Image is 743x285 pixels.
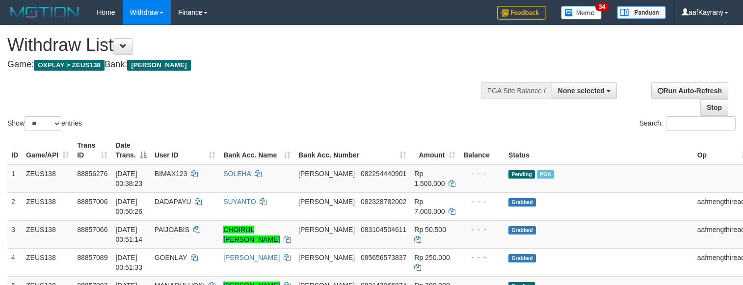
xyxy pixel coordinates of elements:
a: SUYANTO [223,198,256,206]
span: Grabbed [508,254,536,262]
span: [DATE] 00:51:33 [115,254,142,271]
span: 88857089 [77,254,107,261]
span: [DATE] 00:51:14 [115,226,142,243]
span: BIMAX123 [155,170,187,178]
span: [PERSON_NAME] [298,226,355,233]
th: Bank Acc. Number: activate to sort column ascending [294,136,410,164]
a: SOLEHA [223,170,251,178]
span: Copy 085656573837 to clipboard [361,254,406,261]
span: Rp 7.000.000 [414,198,445,215]
a: CHOIRUL [PERSON_NAME] [223,226,280,243]
td: 4 [7,248,22,276]
span: Pending [508,170,535,179]
span: Copy 082328782002 to clipboard [361,198,406,206]
span: 88856276 [77,170,107,178]
span: 88857066 [77,226,107,233]
span: [PERSON_NAME] [298,198,355,206]
div: PGA Site Balance / [481,82,552,99]
span: Grabbed [508,198,536,207]
th: Bank Acc. Name: activate to sort column ascending [219,136,294,164]
div: - - - [463,169,501,179]
span: GOENLAY [155,254,187,261]
input: Search: [666,116,736,131]
th: Status [504,136,693,164]
label: Show entries [7,116,82,131]
th: Game/API: activate to sort column ascending [22,136,73,164]
div: - - - [463,225,501,234]
span: 88857006 [77,198,107,206]
td: 2 [7,192,22,220]
span: [PERSON_NAME] [298,170,355,178]
span: [DATE] 00:50:26 [115,198,142,215]
button: None selected [552,82,617,99]
span: Rp 250.000 [414,254,450,261]
span: Copy 083104504611 to clipboard [361,226,406,233]
img: Button%20Memo.svg [561,6,602,20]
td: 3 [7,220,22,248]
th: ID [7,136,22,164]
h4: Game: Bank: [7,60,485,70]
td: ZEUS138 [22,192,73,220]
th: Date Trans.: activate to sort column descending [111,136,150,164]
th: Amount: activate to sort column ascending [410,136,459,164]
div: - - - [463,197,501,207]
select: Showentries [25,116,61,131]
span: [PERSON_NAME] [298,254,355,261]
span: Marked by aafkaynarin [537,170,554,179]
label: Search: [639,116,736,131]
span: Grabbed [508,226,536,234]
img: Feedback.jpg [497,6,546,20]
th: Balance [459,136,504,164]
td: ZEUS138 [22,248,73,276]
img: panduan.png [617,6,666,19]
span: OXPLAY > ZEUS138 [34,60,105,71]
span: Rp 1.500.000 [414,170,445,187]
a: [PERSON_NAME] [223,254,280,261]
img: MOTION_logo.png [7,5,82,20]
span: PAIJOABIS [155,226,189,233]
h1: Withdraw List [7,35,485,55]
span: Copy 082294440901 to clipboard [361,170,406,178]
td: ZEUS138 [22,164,73,193]
td: ZEUS138 [22,220,73,248]
th: Trans ID: activate to sort column ascending [73,136,111,164]
td: 1 [7,164,22,193]
div: - - - [463,253,501,262]
th: User ID: activate to sort column ascending [151,136,219,164]
span: None selected [558,87,605,95]
span: Rp 50.500 [414,226,446,233]
span: [PERSON_NAME] [127,60,190,71]
span: 34 [595,2,609,11]
span: [DATE] 00:38:23 [115,170,142,187]
span: DADAPAYU [155,198,191,206]
a: Run Auto-Refresh [651,82,728,99]
a: Stop [700,99,728,116]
